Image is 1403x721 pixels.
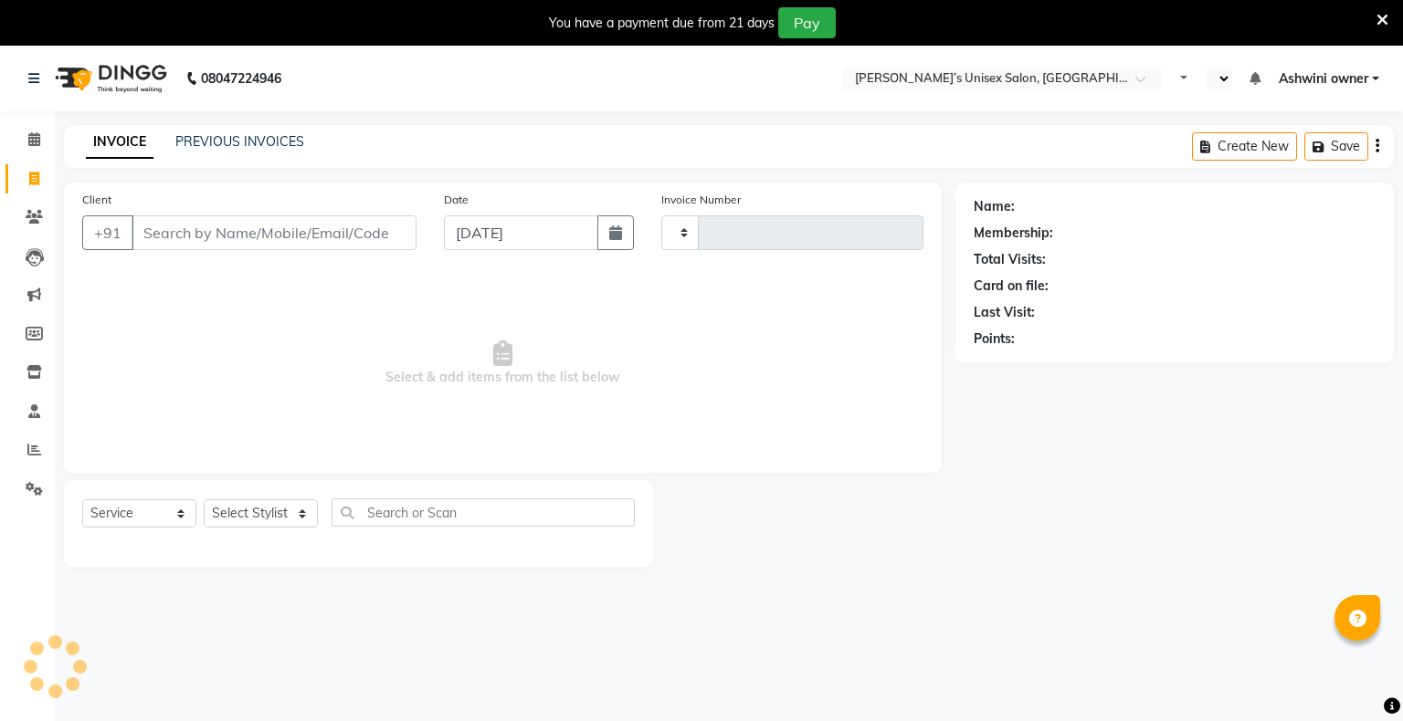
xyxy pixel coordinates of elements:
[661,192,741,208] label: Invoice Number
[974,277,1049,296] div: Card on file:
[444,192,469,208] label: Date
[82,272,923,455] span: Select & add items from the list below
[974,197,1015,216] div: Name:
[82,215,133,250] button: +91
[549,14,775,33] div: You have a payment due from 21 days
[974,303,1035,322] div: Last Visit:
[974,250,1046,269] div: Total Visits:
[778,7,836,38] button: Pay
[47,53,172,104] img: logo
[82,192,111,208] label: Client
[201,53,281,104] b: 08047224946
[132,215,417,250] input: Search by Name/Mobile/Email/Code
[175,133,304,150] a: PREVIOUS INVOICES
[974,224,1053,243] div: Membership:
[1192,132,1297,161] button: Create New
[86,126,153,159] a: INVOICE
[1304,132,1368,161] button: Save
[332,498,635,527] input: Search or Scan
[974,329,1015,349] div: Points:
[1279,69,1368,89] span: Ashwini owner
